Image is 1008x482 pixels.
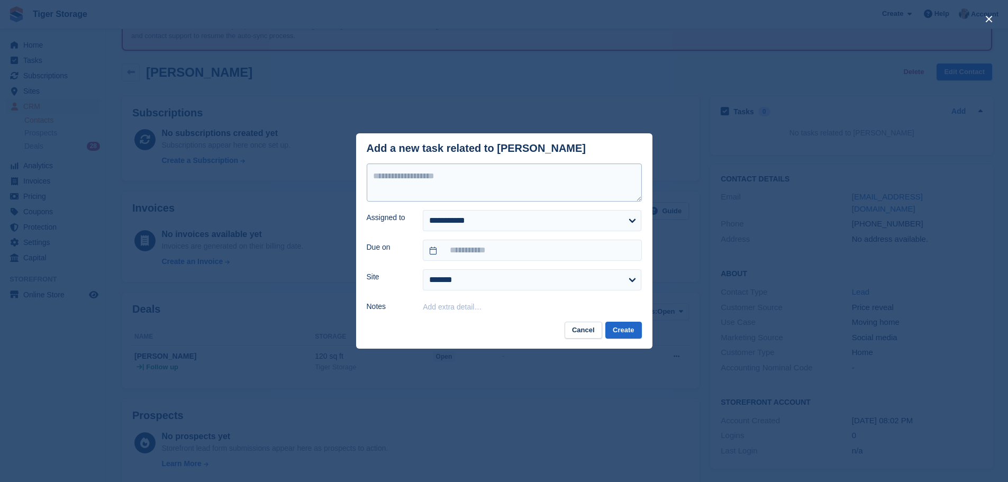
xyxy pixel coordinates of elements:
[980,11,997,28] button: close
[367,242,411,253] label: Due on
[367,271,411,283] label: Site
[423,303,482,311] button: Add extra detail…
[367,212,411,223] label: Assigned to
[367,142,586,154] div: Add a new task related to [PERSON_NAME]
[367,301,411,312] label: Notes
[605,322,641,339] button: Create
[565,322,602,339] button: Cancel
